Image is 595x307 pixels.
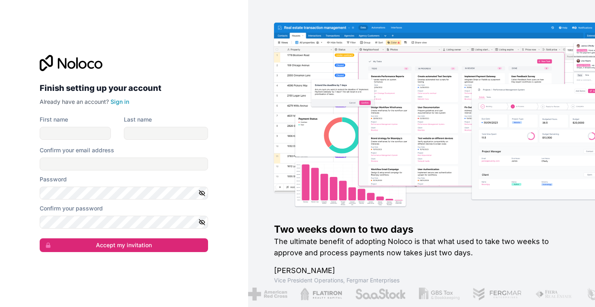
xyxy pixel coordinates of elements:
input: Confirm password [40,216,208,229]
img: /assets/saastock-C6Zbiodz.png [355,288,406,301]
label: Confirm your password [40,204,103,212]
img: /assets/fergmar-CudnrXN5.png [473,288,522,301]
button: Accept my invitation [40,238,208,252]
img: /assets/american-red-cross-BAupjrZR.png [248,288,287,301]
h1: [PERSON_NAME] [274,265,569,276]
h2: Finish setting up your account [40,81,208,95]
h2: The ultimate benefit of adopting Noloco is that what used to take two weeks to approve and proces... [274,236,569,259]
label: First name [40,116,68,124]
input: family-name [124,127,208,140]
input: Email address [40,158,208,170]
input: Password [40,187,208,200]
input: given-name [40,127,111,140]
h1: Vice President Operations , Fergmar Enterprises [274,276,569,284]
img: /assets/fiera-fwj2N5v4.png [535,288,573,301]
span: Already have an account? [40,98,109,105]
a: Sign in [110,98,129,105]
label: Last name [124,116,152,124]
label: Confirm your email address [40,146,114,154]
h1: Two weeks down to two days [274,223,569,236]
img: /assets/flatiron-C8eUkumj.png [300,288,342,301]
label: Password [40,175,67,183]
img: /assets/gbstax-C-GtDUiK.png [419,288,460,301]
